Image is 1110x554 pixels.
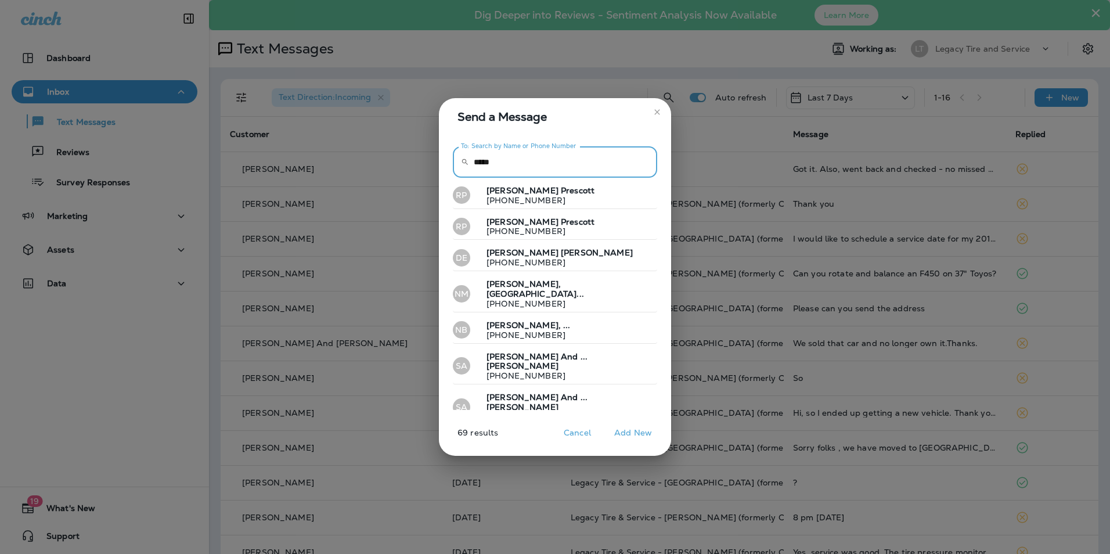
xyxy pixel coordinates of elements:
[453,218,470,235] div: RP
[486,402,558,412] span: [PERSON_NAME]
[477,299,653,308] p: [PHONE_NUMBER]
[561,185,594,196] span: Prescott
[477,330,571,340] p: [PHONE_NUMBER]
[457,107,657,126] span: Send a Message
[561,247,633,258] span: [PERSON_NAME]
[486,185,558,196] span: [PERSON_NAME]
[453,389,657,426] button: SA[PERSON_NAME] And ... [PERSON_NAME]+
[461,142,576,150] label: To: Search by Name or Phone Number
[486,361,558,371] span: [PERSON_NAME]
[648,103,666,121] button: close
[453,317,657,344] button: NB [PERSON_NAME], ...[PHONE_NUMBER]
[556,424,599,442] button: Cancel
[453,182,657,209] button: RP[PERSON_NAME] Prescott[PHONE_NUMBER]
[477,196,594,205] p: [PHONE_NUMBER]
[477,371,653,380] p: [PHONE_NUMBER]
[453,244,657,271] button: DE[PERSON_NAME] [PERSON_NAME][PHONE_NUMBER]
[453,276,657,312] button: NM [PERSON_NAME], [GEOGRAPHIC_DATA]...[PHONE_NUMBER]
[477,226,594,236] p: [PHONE_NUMBER]
[453,348,657,385] button: SA[PERSON_NAME] And ... [PERSON_NAME][PHONE_NUMBER]
[608,424,658,442] button: Add New
[486,217,558,227] span: [PERSON_NAME]
[453,249,470,267] div: DE
[453,357,470,375] div: SA
[486,247,558,258] span: [PERSON_NAME]
[561,217,594,227] span: Prescott
[453,285,470,303] div: NM
[453,398,470,416] div: SA
[434,428,498,447] p: 69 results
[477,258,633,267] p: [PHONE_NUMBER]
[486,279,584,299] span: [PERSON_NAME], [GEOGRAPHIC_DATA]...
[486,392,588,402] span: [PERSON_NAME] And ...
[486,351,588,362] span: [PERSON_NAME] And ...
[453,214,657,240] button: RP[PERSON_NAME] Prescott[PHONE_NUMBER]
[453,186,470,204] div: RP
[453,321,470,339] div: NB
[486,320,571,330] span: [PERSON_NAME], ...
